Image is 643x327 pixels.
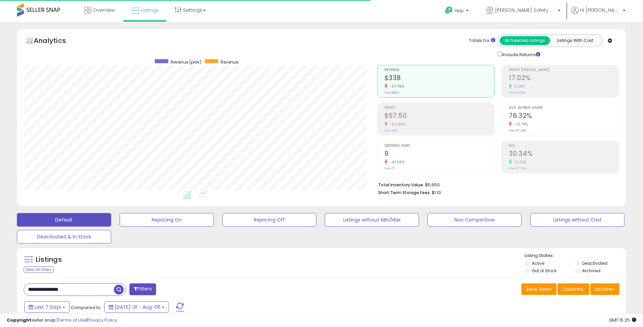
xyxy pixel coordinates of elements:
li: $5,650 [378,180,614,188]
button: [DATE]-31 - Aug-06 [104,301,169,313]
span: ROI [509,144,619,148]
button: Non Competitive [427,213,522,227]
button: Default [17,213,111,227]
small: 11.39% [512,84,525,89]
small: -47.06% [388,160,405,165]
span: Compared to: [71,304,102,311]
a: Hi [PERSON_NAME] [571,7,625,22]
button: All Selected Listings [500,36,550,45]
span: Help [455,8,464,14]
label: Out of Stock [532,268,557,274]
span: Profit [385,106,495,110]
button: Listings without Cost [530,213,624,227]
small: Prev: $800 [385,91,399,95]
button: Deactivated & In Stock [17,230,111,243]
div: Clear All Filters [24,266,54,273]
button: Listings With Cost [550,36,600,45]
h2: 30.34% [509,150,619,159]
h5: Listings [36,255,62,264]
button: Repricing On [120,213,214,227]
span: $1.10 [432,189,441,196]
button: Save View [521,283,557,295]
button: Last 7 Days [24,301,70,313]
a: Help [440,1,475,22]
small: -52.99% [388,122,406,127]
span: [DATE]-31 - Aug-06 [115,304,160,310]
span: Revenue [385,68,495,72]
small: -12.76% [512,122,528,127]
label: Active [532,260,544,266]
span: Last 7 Days [34,304,61,310]
small: Prev: $122 [385,129,398,133]
small: Prev: 17 [385,166,395,170]
a: Privacy Policy [88,317,117,323]
strong: Copyright [7,317,31,323]
h2: 17.02% [509,74,619,83]
span: 2025-08-14 15:25 GMT [609,317,636,323]
span: Listings [141,7,159,14]
h2: $338 [385,74,495,83]
span: Columns [562,286,583,293]
b: Short Term Storage Fees: [378,190,431,195]
span: Hi [PERSON_NAME] [580,7,621,14]
h2: 9 [385,150,495,159]
span: Revenue [221,59,238,65]
button: Filters [129,283,156,295]
button: Listings without Min/Max [325,213,419,227]
small: Prev: 15.28% [509,91,525,95]
h5: Analytics [34,36,79,47]
h2: $57.50 [385,112,495,121]
h2: 76.32% [509,112,619,121]
small: 12.25% [512,160,526,165]
span: [PERSON_NAME] Safety & Supply [495,7,556,14]
div: Totals For [469,38,495,44]
div: Include Returns [493,50,548,58]
small: Prev: 27.03% [509,166,526,170]
b: Total Inventory Value: [378,182,424,188]
button: Repricing Off [222,213,317,227]
div: seller snap | | [7,317,117,324]
p: Listing States: [525,253,626,259]
span: Revenue (prev) [171,59,201,65]
button: Actions [590,283,619,295]
small: Prev: 87.48% [509,129,526,133]
span: Ordered Items [385,144,495,148]
button: Columns [558,283,589,295]
span: Avg. Buybox Share [509,106,619,110]
label: Archived [582,268,600,274]
span: Profit [PERSON_NAME] [509,68,619,72]
span: Overview [93,7,115,14]
i: Get Help [445,6,453,15]
label: Deactivated [582,260,608,266]
a: Terms of Use [58,317,86,323]
small: -57.79% [388,84,404,89]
